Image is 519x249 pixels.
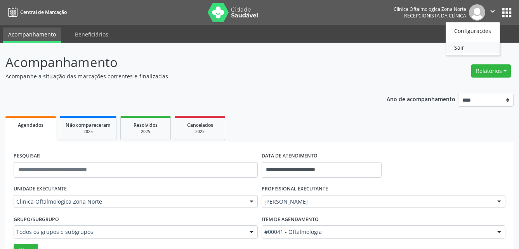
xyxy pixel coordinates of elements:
a: Sair [446,42,500,53]
div: 2025 [181,129,219,135]
div: 2025 [66,129,111,135]
span: Todos os grupos e subgrupos [16,228,242,236]
label: PROFISSIONAL EXECUTANTE [262,183,328,195]
span: Não compareceram [66,122,111,128]
p: Acompanhe a situação das marcações correntes e finalizadas [5,72,361,80]
span: Cancelados [187,122,213,128]
label: Grupo/Subgrupo [14,213,59,225]
label: Item de agendamento [262,213,319,225]
span: Resolvidos [134,122,158,128]
span: Clinica Oftalmologica Zona Norte [16,198,242,206]
ul:  [446,22,500,56]
a: Configurações [446,25,500,36]
i:  [488,7,497,16]
span: [PERSON_NAME] [264,198,490,206]
label: UNIDADE EXECUTANTE [14,183,67,195]
a: Beneficiários [69,28,114,41]
button:  [485,4,500,21]
span: Central de Marcação [20,9,67,16]
a: Acompanhamento [3,28,61,43]
label: DATA DE ATENDIMENTO [262,150,318,162]
button: apps [500,6,514,19]
a: Central de Marcação [5,6,67,19]
button: Relatórios [471,64,511,78]
span: Recepcionista da clínica [404,12,466,19]
p: Acompanhamento [5,53,361,72]
div: Clinica Oftalmologica Zona Norte [394,6,466,12]
img: img [469,4,485,21]
span: Agendados [18,122,43,128]
label: PESQUISAR [14,150,40,162]
div: 2025 [126,129,165,135]
span: #00041 - Oftalmologia [264,228,490,236]
p: Ano de acompanhamento [387,94,455,104]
